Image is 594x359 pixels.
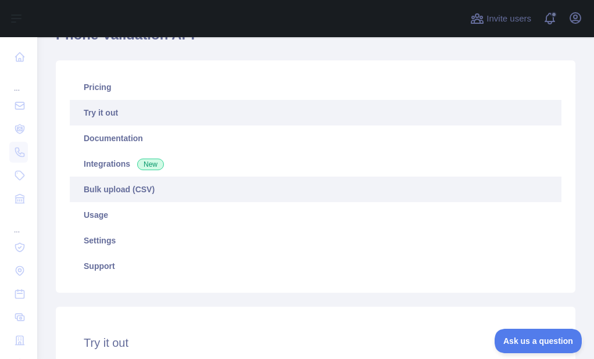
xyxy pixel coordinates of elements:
div: ... [9,211,28,235]
a: Documentation [70,125,561,151]
span: Invite users [486,12,531,26]
a: Settings [70,228,561,253]
a: Integrations New [70,151,561,177]
iframe: Toggle Customer Support [495,329,582,353]
a: Usage [70,202,561,228]
a: Bulk upload (CSV) [70,177,561,202]
button: Invite users [468,9,534,28]
h2: Try it out [84,335,548,351]
h1: Phone Validation API [56,26,575,53]
a: Support [70,253,561,279]
a: Try it out [70,100,561,125]
div: ... [9,70,28,93]
span: New [137,159,164,170]
a: Pricing [70,74,561,100]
